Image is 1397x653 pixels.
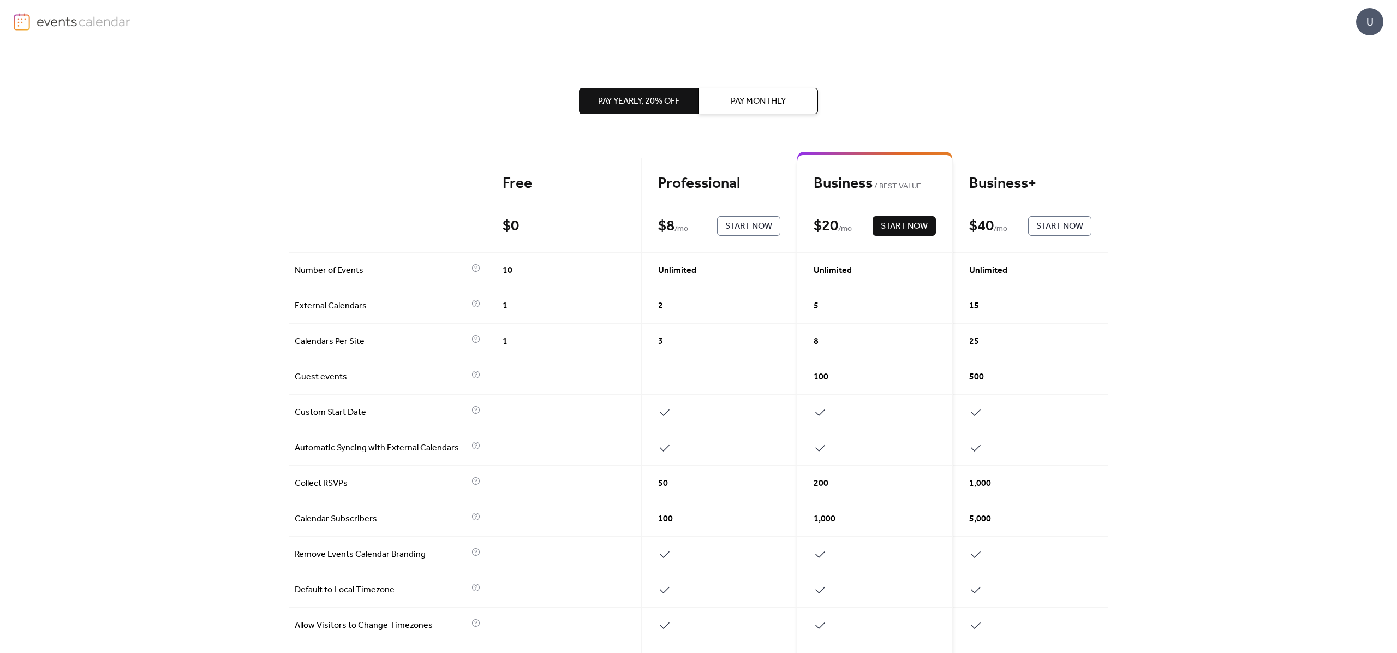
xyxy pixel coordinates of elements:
[698,88,818,114] button: Pay Monthly
[658,264,696,277] span: Unlimited
[295,548,469,561] span: Remove Events Calendar Branding
[658,477,668,490] span: 50
[295,513,469,526] span: Calendar Subscribers
[37,13,131,29] img: logo-type
[814,371,828,384] span: 100
[295,406,469,419] span: Custom Start Date
[503,174,625,193] div: Free
[658,217,674,236] div: $ 8
[295,584,469,597] span: Default to Local Timezone
[1036,220,1083,233] span: Start Now
[994,223,1007,236] span: / mo
[814,477,828,490] span: 200
[969,513,991,526] span: 5,000
[814,513,835,526] span: 1,000
[295,335,469,348] span: Calendars Per Site
[873,216,936,236] button: Start Now
[725,220,772,233] span: Start Now
[969,371,984,384] span: 500
[838,223,852,236] span: / mo
[658,300,663,313] span: 2
[969,477,991,490] span: 1,000
[14,13,30,31] img: logo
[969,300,979,313] span: 15
[598,95,679,108] span: Pay Yearly, 20% off
[1356,8,1383,35] div: U
[969,174,1091,193] div: Business+
[295,477,469,490] span: Collect RSVPs
[814,335,819,348] span: 8
[1028,216,1091,236] button: Start Now
[731,95,786,108] span: Pay Monthly
[969,217,994,236] div: $ 40
[503,264,512,277] span: 10
[295,442,469,455] span: Automatic Syncing with External Calendars
[814,300,819,313] span: 5
[503,300,508,313] span: 1
[873,180,921,193] span: BEST VALUE
[295,371,469,384] span: Guest events
[295,300,469,313] span: External Calendars
[503,217,519,236] div: $ 0
[969,335,979,348] span: 25
[717,216,780,236] button: Start Now
[295,619,469,632] span: Allow Visitors to Change Timezones
[658,174,780,193] div: Professional
[674,223,688,236] span: / mo
[295,264,469,277] span: Number of Events
[658,335,663,348] span: 3
[814,174,936,193] div: Business
[814,217,838,236] div: $ 20
[969,264,1007,277] span: Unlimited
[579,88,698,114] button: Pay Yearly, 20% off
[881,220,928,233] span: Start Now
[658,513,673,526] span: 100
[814,264,852,277] span: Unlimited
[503,335,508,348] span: 1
